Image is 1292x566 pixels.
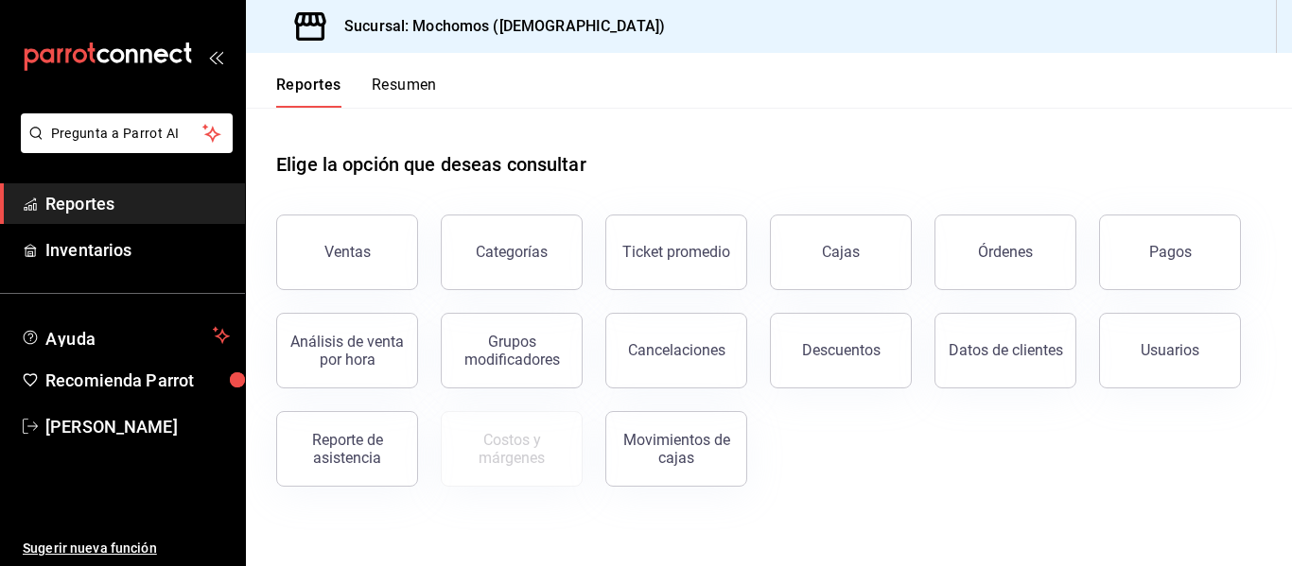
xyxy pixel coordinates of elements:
[934,313,1076,388] button: Datos de clientes
[1149,243,1192,261] div: Pagos
[628,341,725,359] div: Cancelaciones
[949,341,1063,359] div: Datos de clientes
[802,341,881,359] div: Descuentos
[324,243,371,261] div: Ventas
[441,411,583,487] button: Contrata inventarios para ver este reporte
[453,333,570,369] div: Grupos modificadores
[1141,341,1199,359] div: Usuarios
[934,214,1076,290] button: Órdenes
[13,137,233,157] a: Pregunta a Parrot AI
[45,237,230,263] span: Inventarios
[622,243,730,261] div: Ticket promedio
[441,214,583,290] button: Categorías
[276,76,341,108] button: Reportes
[441,313,583,388] button: Grupos modificadores
[276,150,586,179] h1: Elige la opción que deseas consultar
[288,333,406,369] div: Análisis de venta por hora
[45,414,230,439] span: [PERSON_NAME]
[453,431,570,467] div: Costos y márgenes
[1099,313,1241,388] button: Usuarios
[476,243,548,261] div: Categorías
[45,324,205,347] span: Ayuda
[978,243,1033,261] div: Órdenes
[372,76,437,108] button: Resumen
[605,411,747,487] button: Movimientos de cajas
[276,214,418,290] button: Ventas
[23,539,230,558] span: Sugerir nueva función
[618,431,735,467] div: Movimientos de cajas
[605,214,747,290] button: Ticket promedio
[276,313,418,388] button: Análisis de venta por hora
[276,76,437,108] div: navigation tabs
[329,15,665,38] h3: Sucursal: Mochomos ([DEMOGRAPHIC_DATA])
[51,124,203,144] span: Pregunta a Parrot AI
[770,214,912,290] button: Cajas
[288,431,406,467] div: Reporte de asistencia
[605,313,747,388] button: Cancelaciones
[45,368,230,393] span: Recomienda Parrot
[276,411,418,487] button: Reporte de asistencia
[21,113,233,153] button: Pregunta a Parrot AI
[208,49,223,64] button: open_drawer_menu
[45,191,230,216] span: Reportes
[1099,214,1241,290] button: Pagos
[822,243,860,261] div: Cajas
[770,313,912,388] button: Descuentos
